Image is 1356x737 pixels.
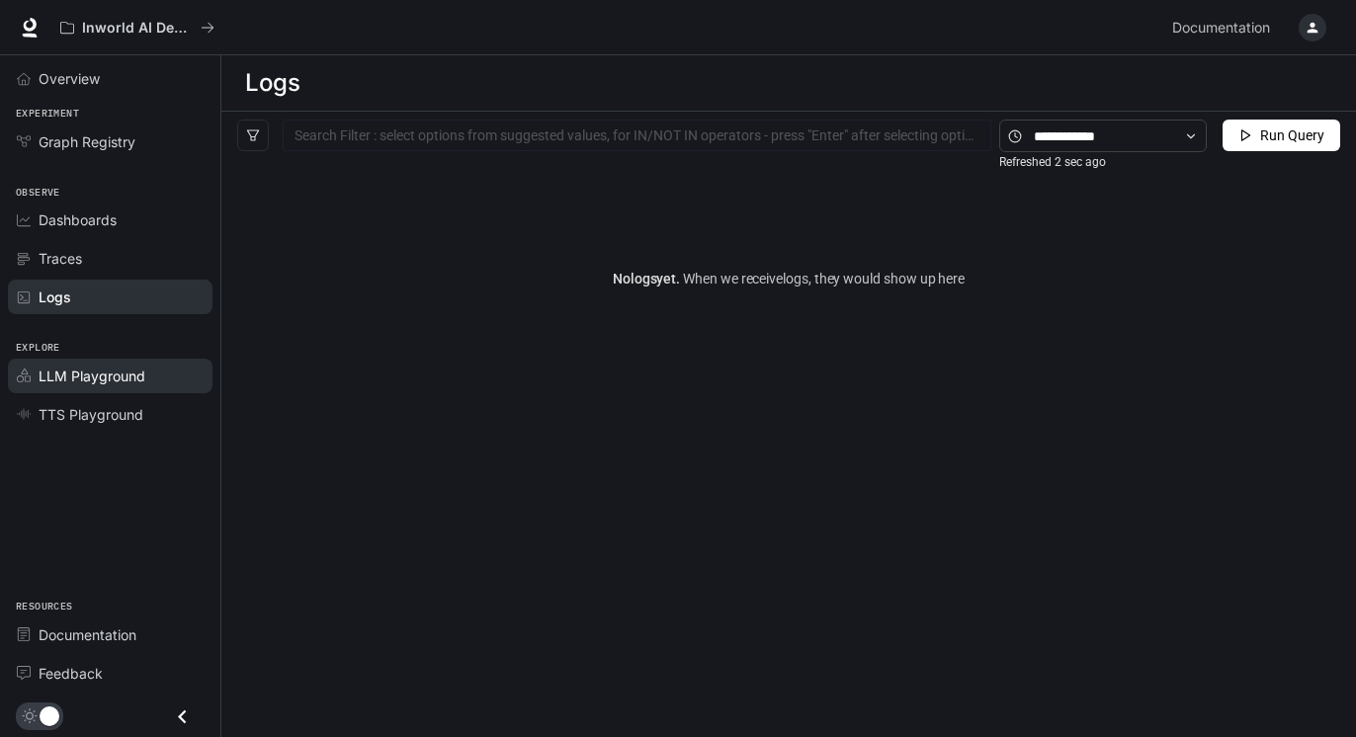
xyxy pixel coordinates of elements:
[999,153,1106,172] article: Refreshed 2 sec ago
[613,268,965,289] article: No logs yet.
[8,241,212,276] a: Traces
[39,209,117,230] span: Dashboards
[8,656,212,691] a: Feedback
[1164,8,1285,47] a: Documentation
[8,359,212,393] a: LLM Playground
[237,120,269,151] button: filter
[82,20,193,37] p: Inworld AI Demos
[39,404,143,425] span: TTS Playground
[39,366,145,386] span: LLM Playground
[1172,16,1270,41] span: Documentation
[39,248,82,269] span: Traces
[8,203,212,237] a: Dashboards
[8,280,212,314] a: Logs
[39,131,135,152] span: Graph Registry
[246,128,260,142] span: filter
[680,271,965,287] span: When we receive logs , they would show up here
[1223,120,1340,151] button: Run Query
[245,63,299,103] h1: Logs
[40,704,59,726] span: Dark mode toggle
[160,696,205,737] button: Close drawer
[8,617,212,652] a: Documentation
[8,397,212,432] a: TTS Playground
[51,8,223,47] button: All workspaces
[1260,124,1324,146] span: Run Query
[39,287,71,307] span: Logs
[8,124,212,159] a: Graph Registry
[8,61,212,96] a: Overview
[39,624,136,645] span: Documentation
[39,68,100,89] span: Overview
[39,663,103,684] span: Feedback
